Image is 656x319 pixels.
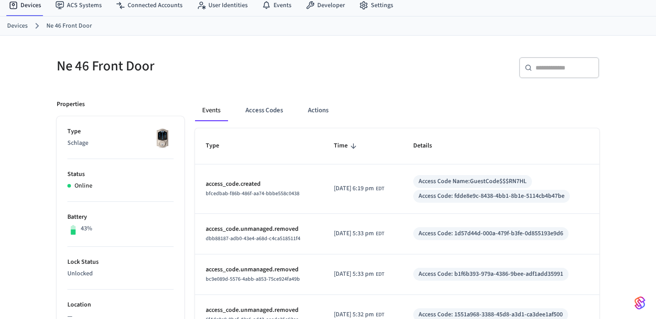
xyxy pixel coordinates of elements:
[67,300,174,310] p: Location
[376,185,384,193] span: EDT
[238,100,290,121] button: Access Codes
[81,224,92,233] p: 43%
[206,225,312,234] p: access_code.unmanaged.removed
[635,296,645,310] img: SeamLogoGradient.69752ec5.svg
[206,306,312,315] p: access_code.unmanaged.removed
[67,139,174,148] p: Schlage
[206,265,312,274] p: access_code.unmanaged.removed
[67,127,174,136] p: Type
[376,311,384,319] span: EDT
[334,184,374,193] span: [DATE] 6:19 pm
[334,139,359,153] span: Time
[413,139,444,153] span: Details
[57,100,85,109] p: Properties
[57,57,323,75] h5: Ne 46 Front Door
[7,21,28,31] a: Devices
[206,275,300,283] span: bc9e089d-5576-4abb-a853-75ce924fa49b
[206,180,312,189] p: access_code.created
[334,229,384,238] div: America/New_York
[419,229,563,238] div: Access Code: 1d57d44d-000a-479f-b3fe-0d855193e9d6
[334,229,374,238] span: [DATE] 5:33 pm
[419,192,565,201] div: Access Code: fdde8e9c-8438-4bb1-8b1e-5114cb4b47be
[67,258,174,267] p: Lock Status
[419,177,527,186] div: Access Code Name: GuestCode$$$RN7HL
[334,184,384,193] div: America/New_York
[376,270,384,278] span: EDT
[419,270,563,279] div: Access Code: b1f6b393-979a-4386-9bee-adf1add35991
[75,181,92,191] p: Online
[151,127,174,149] img: Schlage Sense Smart Deadbolt with Camelot Trim, Front
[195,100,599,121] div: ant example
[206,190,299,197] span: bfcedbab-f86b-486f-aa74-bbbe558c0438
[67,269,174,278] p: Unlocked
[301,100,336,121] button: Actions
[67,213,174,222] p: Battery
[334,270,374,279] span: [DATE] 5:33 pm
[195,100,228,121] button: Events
[206,235,300,242] span: dbb88187-adb0-43e4-a68d-c4ca518511f4
[67,170,174,179] p: Status
[46,21,92,31] a: Ne 46 Front Door
[376,230,384,238] span: EDT
[334,270,384,279] div: America/New_York
[206,139,231,153] span: Type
